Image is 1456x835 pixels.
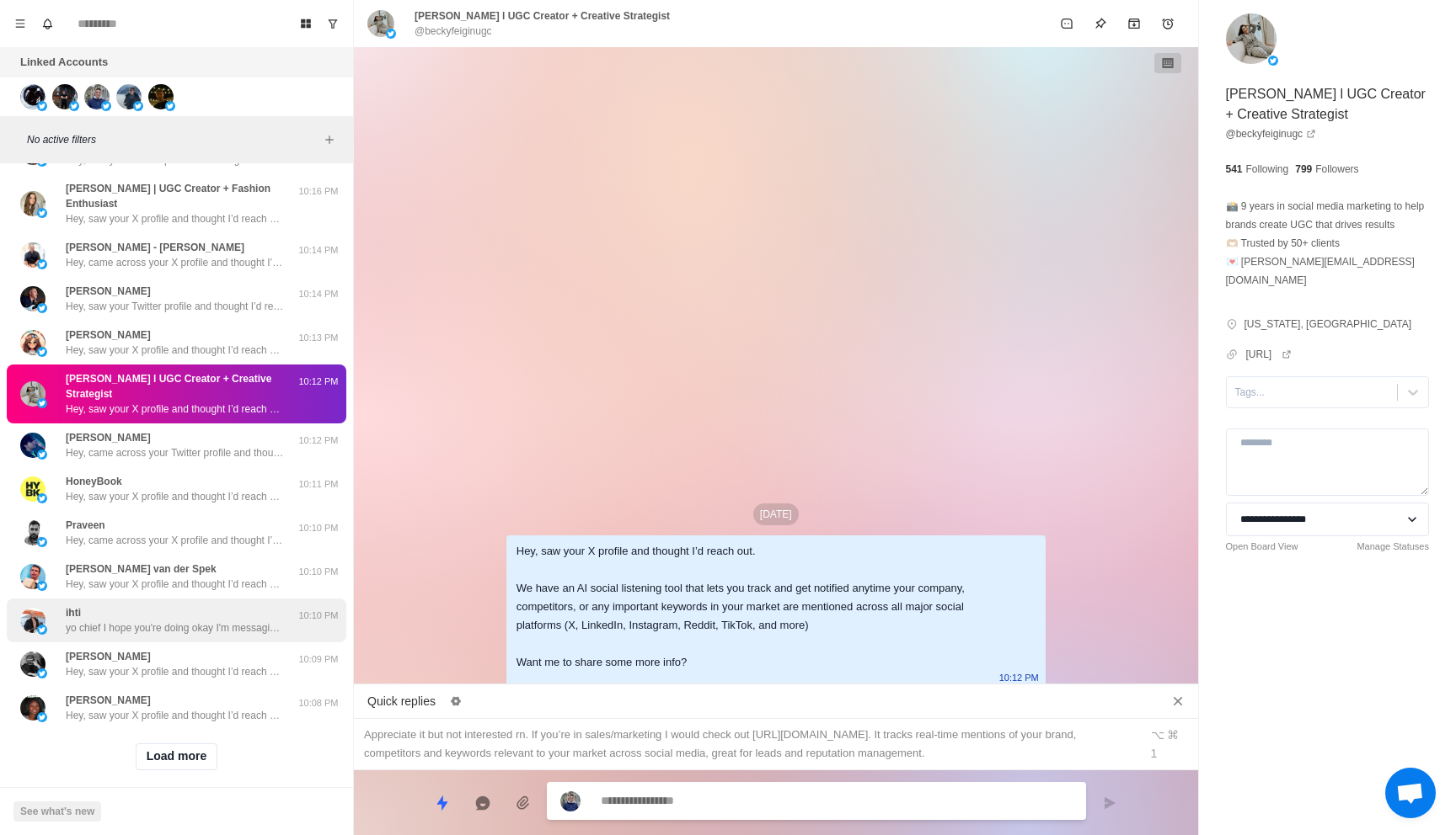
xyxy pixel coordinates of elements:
p: [PERSON_NAME] van der Spek [66,561,217,577]
p: 10:10 PM [297,521,340,535]
button: Send message [1093,786,1127,820]
img: picture [386,29,396,39]
img: picture [37,259,47,269]
img: picture [20,286,45,311]
p: 10:12 PM [297,375,340,389]
img: picture [20,433,45,458]
a: [URL] [1246,347,1293,362]
p: [PERSON_NAME] [66,649,151,664]
img: picture [52,84,78,109]
p: ihti [66,605,81,620]
button: Quick replies [426,786,459,820]
img: picture [20,191,45,216]
img: picture [37,449,47,460]
img: picture [20,564,45,589]
button: Edit quick replies [442,688,469,715]
img: picture [1268,56,1278,66]
p: Praveen [66,518,105,533]
p: Hey, saw your X profile and thought I’d reach out. We have an AI social listening tool that lets ... [66,402,285,417]
p: Hey, saw your X profile and thought I’d reach out. We have an AI social listening tool that lets ... [66,211,285,226]
div: ⌥ ⌘ 1 [1151,726,1188,763]
img: picture [20,520,45,545]
img: picture [84,84,110,109]
img: picture [20,608,45,633]
img: picture [20,381,45,407]
img: picture [560,791,581,811]
p: 10:14 PM [297,287,340,301]
p: 10:09 PM [297,652,340,667]
img: picture [37,398,47,408]
img: picture [20,476,45,502]
img: picture [20,242,45,268]
div: Appreciate it but not interested rn. If you’re in sales/marketing I would check out [URL][DOMAIN_... [364,726,1129,763]
p: [PERSON_NAME] - [PERSON_NAME] [66,240,244,255]
p: Hey, came across your X profile and thought I’d reach out. We have an AI social listening tool th... [66,255,285,270]
p: Hey, saw your X profile and thought I’d reach out. We have an AI social listening tool that lets ... [66,489,285,504]
button: Archive [1117,7,1151,40]
button: Close quick replies [1164,688,1191,715]
img: picture [101,101,111,111]
p: 541 [1226,162,1243,177]
img: picture [148,84,174,109]
div: Hey, saw your X profile and thought I’d reach out. We have an AI social listening tool that lets ... [517,542,1009,672]
p: [PERSON_NAME] [66,284,151,299]
img: picture [37,668,47,678]
p: Hey, came across your X profile and thought I’d reach out. We have an AI social listening tool th... [66,533,285,548]
img: picture [133,101,143,111]
p: 10:10 PM [297,609,340,623]
img: picture [1226,13,1277,64]
p: Linked Accounts [20,54,108,71]
img: picture [37,537,47,547]
p: [PERSON_NAME] l UGC Creator + Creative Strategist [1226,84,1430,125]
img: picture [20,652,45,677]
p: [PERSON_NAME] | UGC Creator + Fashion Enthusiast [66,181,297,211]
img: picture [37,625,47,635]
p: No active filters [27,132,319,147]
p: 10:12 PM [999,668,1039,687]
button: Add filters [319,130,340,150]
img: picture [37,712,47,722]
img: picture [37,101,47,111]
button: Notifications [34,10,61,37]
p: 10:11 PM [297,477,340,492]
button: Menu [7,10,34,37]
p: 10:14 PM [297,243,340,258]
img: picture [37,347,47,357]
p: [PERSON_NAME] l UGC Creator + Creative Strategist [66,371,297,402]
p: 10:08 PM [297,696,340,710]
p: Hey, saw your X profile and thought I’d reach out. We have an AI social listening tool that lets ... [66,343,285,358]
button: Load more [136,743,218,770]
button: Mark as unread [1050,7,1084,40]
img: picture [37,303,47,313]
img: picture [69,101,79,111]
p: Quick replies [367,693,436,710]
img: picture [37,208,47,218]
button: Add media [506,786,540,820]
button: Add reminder [1151,7,1185,40]
p: [PERSON_NAME] [66,327,151,343]
a: @beckyfeiginugc [1226,126,1317,141]
p: HoneyBook [66,474,122,489]
p: [DATE] [753,503,799,525]
p: 799 [1295,162,1312,177]
a: Open Board View [1226,540,1298,554]
p: 10:16 PM [297,184,340,199]
img: picture [20,695,45,721]
p: 📸 9 years in social media marketing to help brands create UGC that drives results 🫶🏼 Trusted by 5... [1226,197,1430,290]
img: picture [37,493,47,503]
p: Hey, saw your X profile and thought I’d reach out. We have an AI social listening tool that lets ... [66,577,285,592]
img: picture [116,84,142,109]
p: [PERSON_NAME] l UGC Creator + Creative Strategist [415,8,670,24]
p: Hey, came across your Twitter profile and thought I’d reach out. We have an AI social listening t... [66,445,285,460]
p: [US_STATE], [GEOGRAPHIC_DATA] [1245,316,1411,332]
button: Show unread conversations [319,10,346,37]
p: Hey, saw your Twitter profile and thought I’d reach out. We have an AI social listening tool that... [66,299,285,314]
p: yo chief I hope you're doing okay I'm messaging because I've built a tool that finds customers li... [66,620,285,636]
p: 10:10 PM [297,565,340,579]
p: @beckyfeiginugc [415,24,492,39]
p: Following [1246,162,1289,177]
div: Open chat [1385,768,1436,818]
button: Pin [1084,7,1117,40]
img: picture [37,581,47,591]
p: 10:12 PM [297,433,340,448]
